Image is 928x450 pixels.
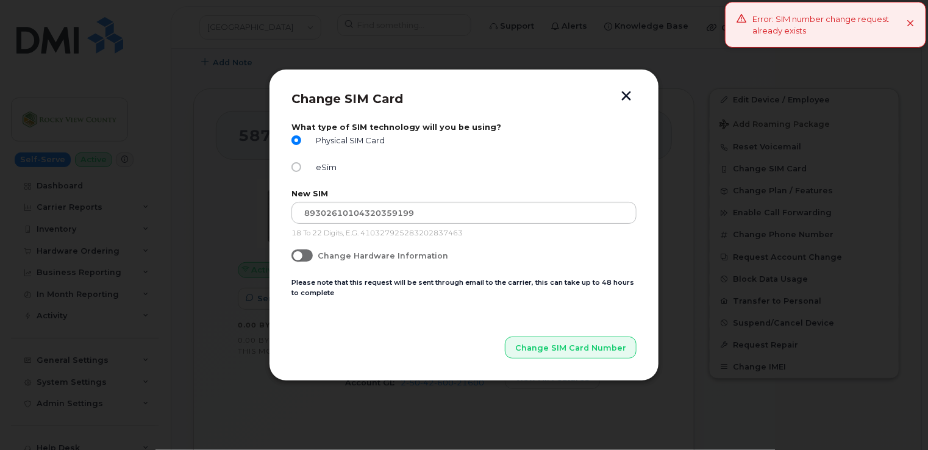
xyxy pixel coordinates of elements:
[318,251,448,260] span: Change Hardware Information
[505,337,637,359] button: Change SIM Card Number
[291,278,634,297] small: Please note that this request will be sent through email to the carrier, this can take up to 48 h...
[291,91,403,106] span: Change SIM Card
[875,397,919,441] iframe: Messenger Launcher
[291,123,637,132] label: What type of SIM technology will you be using?
[291,162,301,172] input: eSim
[291,135,301,145] input: Physical SIM Card
[291,229,637,238] p: 18 To 22 Digits, E.G. 410327925283202837463
[311,163,337,172] span: eSim
[291,249,301,259] input: Change Hardware Information
[291,202,637,224] input: Input Your New SIM Number
[311,136,385,145] span: Physical SIM Card
[752,13,907,36] div: Error: SIM number change request already exists
[515,342,626,354] span: Change SIM Card Number
[291,189,637,198] label: New SIM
